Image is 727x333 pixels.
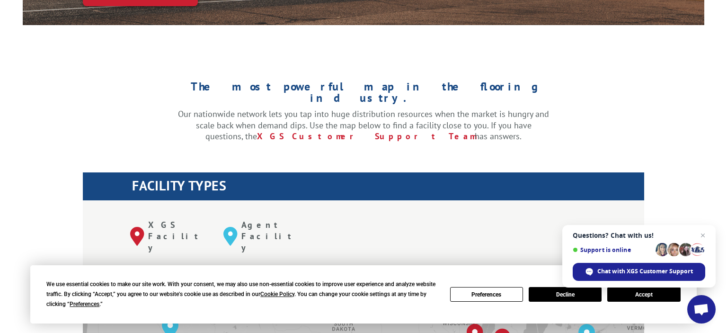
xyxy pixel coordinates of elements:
[132,179,644,197] h1: FACILITY TYPES
[607,287,680,302] button: Accept
[697,230,709,241] span: Close chat
[408,294,432,324] div: Minneapolis, MN
[597,267,693,276] span: Chat with XGS Customer Support
[687,295,716,324] div: Open chat
[70,301,99,307] span: Preferences
[257,131,475,142] a: XGS Customer Support Team
[30,265,697,324] div: Cookie Consent Prompt
[241,219,302,253] p: Agent Facility
[573,263,705,281] div: Chat with XGS Customer Support
[573,232,705,239] span: Questions? Chat with us!
[148,219,209,253] p: XGS Facility
[573,246,652,253] span: Support is online
[529,287,602,302] button: Decline
[178,108,549,142] p: Our nationwide network lets you tap into huge distribution resources when the market is hungry an...
[450,287,523,302] button: Preferences
[178,81,549,108] h1: The most powerful map in the flooring industry.
[46,279,438,309] div: We use essential cookies to make our site work. With your consent, we may also use non-essential ...
[260,291,294,297] span: Cookie Policy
